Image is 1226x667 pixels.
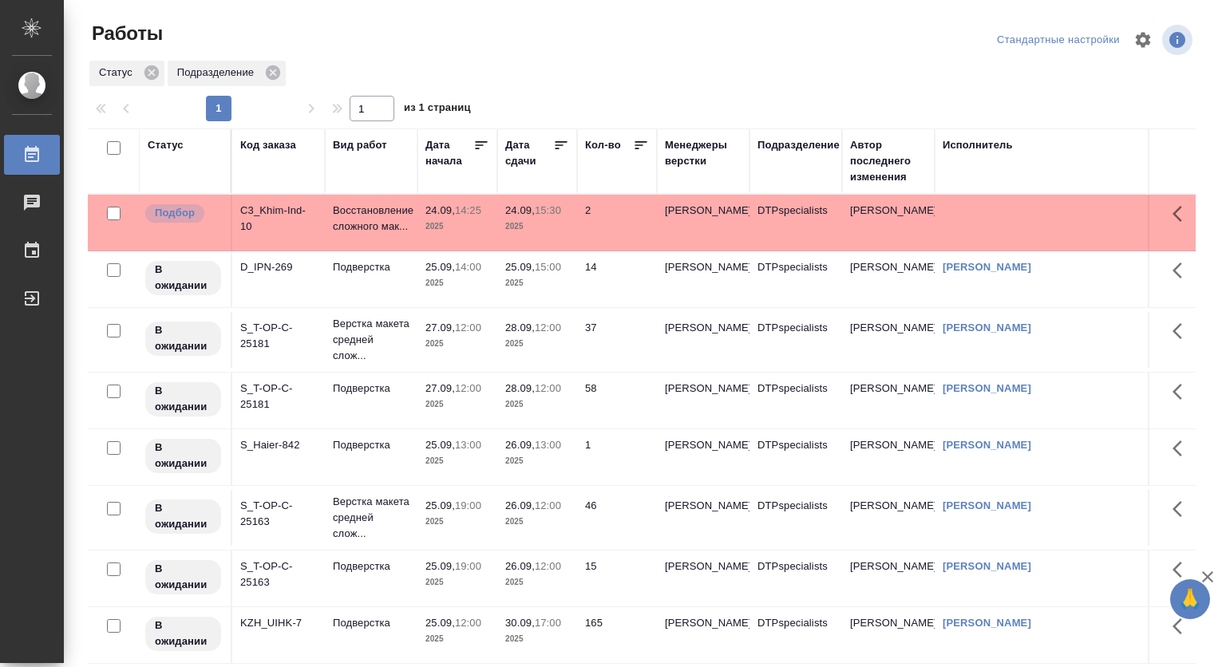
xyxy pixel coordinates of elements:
p: 15:00 [535,261,561,273]
td: 165 [577,607,657,663]
p: 2025 [505,275,569,291]
p: 2025 [505,453,569,469]
td: DTPspecialists [749,312,842,368]
td: DTPspecialists [749,607,842,663]
button: Здесь прячутся важные кнопки [1163,429,1201,468]
div: Подразделение [757,137,840,153]
div: Статус [89,61,164,86]
span: Посмотреть информацию [1162,25,1196,55]
td: 46 [577,490,657,546]
p: 15:30 [535,204,561,216]
div: Исполнитель назначен, приступать к работе пока рано [144,320,223,357]
span: 🙏 [1177,582,1204,616]
p: [PERSON_NAME] [665,498,742,514]
p: Подбор [155,205,195,221]
p: 25.09, [425,560,455,572]
td: 1 [577,429,657,485]
a: [PERSON_NAME] [943,499,1031,511]
div: C3_Khim-Ind-10 [240,203,317,235]
p: Верстка макета средней слож... [333,316,409,364]
td: DTPspecialists [749,251,842,307]
span: Работы [88,21,163,46]
p: 2025 [425,574,489,590]
p: 25.09, [425,499,455,511]
button: Здесь прячутся важные кнопки [1163,607,1201,645]
p: [PERSON_NAME] [665,320,742,336]
p: [PERSON_NAME] [665,437,742,453]
a: [PERSON_NAME] [943,322,1031,333]
p: 30.09, [505,617,535,629]
div: Автор последнего изменения [850,137,927,185]
span: из 1 страниц [404,98,471,121]
p: 13:00 [535,439,561,451]
td: [PERSON_NAME] [842,251,935,307]
p: 24.09, [505,204,535,216]
p: В ожидании [155,500,212,532]
td: [PERSON_NAME] [842,429,935,485]
td: [PERSON_NAME] [842,607,935,663]
td: 14 [577,251,657,307]
div: Исполнитель назначен, приступать к работе пока рано [144,615,223,653]
button: Здесь прячутся важные кнопки [1163,312,1201,350]
p: [PERSON_NAME] [665,615,742,631]
div: Исполнитель назначен, приступать к работе пока рано [144,558,223,596]
td: [PERSON_NAME] [842,551,935,606]
td: 37 [577,312,657,368]
p: 2025 [505,514,569,530]
p: 12:00 [535,499,561,511]
p: 2025 [425,631,489,647]
p: [PERSON_NAME] [665,558,742,574]
p: 2025 [505,397,569,412]
p: Статус [99,65,138,81]
td: DTPspecialists [749,551,842,606]
div: Менеджеры верстки [665,137,742,169]
div: Исполнитель [943,137,1013,153]
div: Можно подбирать исполнителей [144,203,223,224]
p: 27.09, [425,382,455,394]
div: S_T-OP-C-25181 [240,381,317,412]
div: Исполнитель назначен, приступать к работе пока рано [144,259,223,297]
td: [PERSON_NAME] [842,373,935,428]
button: Здесь прячутся важные кнопки [1163,373,1201,411]
td: 15 [577,551,657,606]
div: Подразделение [168,61,286,86]
div: S_T-OP-C-25163 [240,558,317,590]
p: 2025 [505,336,569,352]
p: 25.09, [425,261,455,273]
div: D_IPN-269 [240,259,317,275]
p: 26.09, [505,499,535,511]
p: Подверстка [333,437,409,453]
td: DTPspecialists [749,429,842,485]
a: [PERSON_NAME] [943,617,1031,629]
button: 🙏 [1170,579,1210,619]
button: Здесь прячутся важные кнопки [1163,551,1201,589]
td: DTPspecialists [749,195,842,251]
td: [PERSON_NAME] [842,312,935,368]
button: Здесь прячутся важные кнопки [1163,251,1201,290]
p: 12:00 [455,617,481,629]
p: В ожидании [155,440,212,472]
p: Верстка макета средней слож... [333,494,409,542]
div: Исполнитель назначен, приступать к работе пока рано [144,498,223,535]
p: 2025 [425,219,489,235]
p: 2025 [425,514,489,530]
p: 19:00 [455,499,481,511]
p: [PERSON_NAME] [665,381,742,397]
p: 2025 [425,453,489,469]
p: 2025 [425,397,489,412]
p: 2025 [505,219,569,235]
p: 2025 [425,275,489,291]
p: Подверстка [333,558,409,574]
p: 25.09, [505,261,535,273]
td: DTPspecialists [749,490,842,546]
p: 12:00 [455,382,481,394]
p: 28.09, [505,322,535,333]
p: В ожидании [155,618,212,649]
p: 2025 [505,631,569,647]
p: 2025 [505,574,569,590]
td: [PERSON_NAME] [842,195,935,251]
a: [PERSON_NAME] [943,261,1031,273]
div: Дата сдачи [505,137,553,169]
div: KZH_UIHK-7 [240,615,317,631]
div: split button [993,28,1124,53]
